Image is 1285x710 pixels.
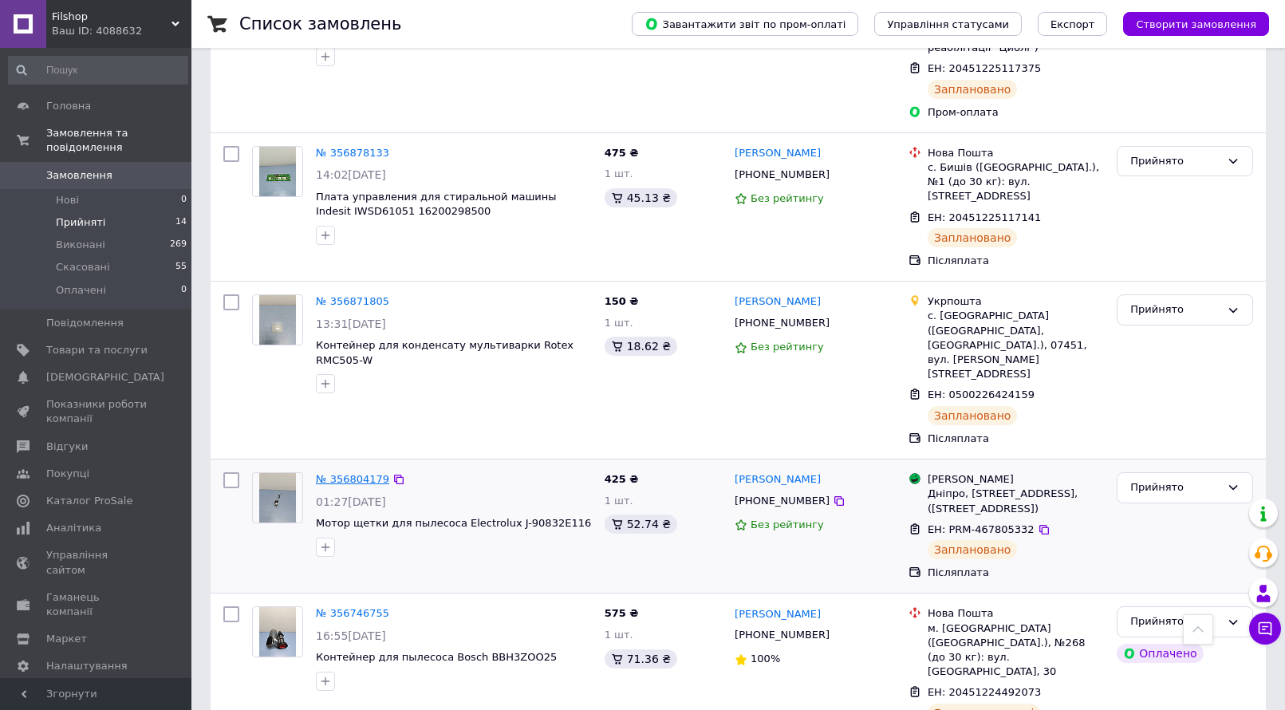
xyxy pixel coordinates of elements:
[928,487,1104,515] div: Дніпро, [STREET_ADDRESS], ([STREET_ADDRESS])
[181,193,187,207] span: 0
[1123,12,1269,36] button: Створити замовлення
[928,146,1104,160] div: Нова Пошта
[46,659,128,673] span: Налаштування
[56,283,106,298] span: Оплачені
[1107,18,1269,30] a: Створити замовлення
[1130,302,1220,318] div: Прийнято
[252,294,303,345] a: Фото товару
[46,521,101,535] span: Аналітика
[316,651,557,663] a: Контейнер для пылесоса Bosch BBH3ZOO25
[239,14,401,34] h1: Список замовлень
[46,370,164,385] span: [DEMOGRAPHIC_DATA]
[46,126,191,155] span: Замовлення та повідомлення
[735,294,821,310] a: [PERSON_NAME]
[259,147,297,196] img: Фото товару
[56,215,105,230] span: Прийняті
[928,211,1041,223] span: ЕН: 20451225117141
[644,17,845,31] span: Завантажити звіт по пром-оплаті
[928,105,1104,120] div: Пром-оплата
[605,629,633,641] span: 1 шт.
[259,473,297,523] img: Фото товару
[1130,153,1220,170] div: Прийнято
[605,317,633,329] span: 1 шт.
[605,495,633,507] span: 1 шт.
[316,295,389,307] a: № 356871805
[1038,12,1108,36] button: Експорт
[259,607,297,657] img: Фото товару
[56,260,110,274] span: Скасовані
[56,238,105,252] span: Виконані
[928,62,1041,74] span: ЕН: 20451225117375
[928,294,1104,309] div: Укрпошта
[252,146,303,197] a: Фото товару
[731,491,833,511] div: [PHONE_NUMBER]
[316,191,557,218] a: Плата управления для стиральной машины Indesit IWSD61051 16200298500
[751,519,824,531] span: Без рейтингу
[731,625,833,645] div: [PHONE_NUMBER]
[46,440,88,454] span: Відгуки
[874,12,1022,36] button: Управління статусами
[46,467,89,481] span: Покупці
[751,341,824,353] span: Без рейтингу
[175,215,187,230] span: 14
[259,295,297,345] img: Фото товару
[316,168,386,181] span: 14:02[DATE]
[46,494,132,508] span: Каталог ProSale
[751,192,824,204] span: Без рейтингу
[928,472,1104,487] div: [PERSON_NAME]
[52,10,171,24] span: Filshop
[1130,613,1220,630] div: Прийнято
[252,606,303,657] a: Фото товару
[735,472,821,487] a: [PERSON_NAME]
[928,228,1018,247] div: Заплановано
[632,12,858,36] button: Завантажити звіт по пром-оплаті
[605,295,639,307] span: 150 ₴
[316,495,386,508] span: 01:27[DATE]
[46,590,148,619] span: Гаманець компанії
[928,254,1104,268] div: Післяплата
[1130,479,1220,496] div: Прийнято
[605,473,639,485] span: 425 ₴
[928,686,1041,698] span: ЕН: 20451224492073
[605,515,677,534] div: 52.74 ₴
[316,517,591,529] a: Мотор щетки для пылесоса Electrolux J-90832E116
[928,406,1018,425] div: Заплановано
[181,283,187,298] span: 0
[175,260,187,274] span: 55
[735,146,821,161] a: [PERSON_NAME]
[1249,613,1281,645] button: Чат з покупцем
[928,432,1104,446] div: Післяплата
[52,24,191,38] div: Ваш ID: 4088632
[605,147,639,159] span: 475 ₴
[316,629,386,642] span: 16:55[DATE]
[735,607,821,622] a: [PERSON_NAME]
[928,606,1104,621] div: Нова Пошта
[928,309,1104,381] div: с. [GEOGRAPHIC_DATA] ([GEOGRAPHIC_DATA], [GEOGRAPHIC_DATA].), 07451, вул. [PERSON_NAME][STREET_AD...
[316,473,389,485] a: № 356804179
[605,168,633,179] span: 1 шт.
[170,238,187,252] span: 269
[46,168,112,183] span: Замовлення
[46,548,148,577] span: Управління сайтом
[605,188,677,207] div: 45.13 ₴
[1117,644,1203,663] div: Оплачено
[56,193,79,207] span: Нові
[1136,18,1256,30] span: Створити замовлення
[928,523,1035,535] span: ЕН: PRM-467805332
[928,389,1035,400] span: ЕН: 0500226424159
[928,566,1104,580] div: Післяплата
[751,653,780,665] span: 100%
[928,80,1018,99] div: Заплановано
[731,164,833,185] div: [PHONE_NUMBER]
[8,56,188,85] input: Пошук
[928,621,1104,680] div: м. [GEOGRAPHIC_DATA] ([GEOGRAPHIC_DATA].), №268 (до 30 кг): вул. [GEOGRAPHIC_DATA], 30
[316,339,574,366] a: Контейнер для конденсату мультиварки Rotex RMC505-W
[316,147,389,159] a: № 356878133
[316,318,386,330] span: 13:31[DATE]
[928,160,1104,204] div: с. Бишів ([GEOGRAPHIC_DATA].), №1 (до 30 кг): вул. [STREET_ADDRESS]
[887,18,1009,30] span: Управління статусами
[605,607,639,619] span: 575 ₴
